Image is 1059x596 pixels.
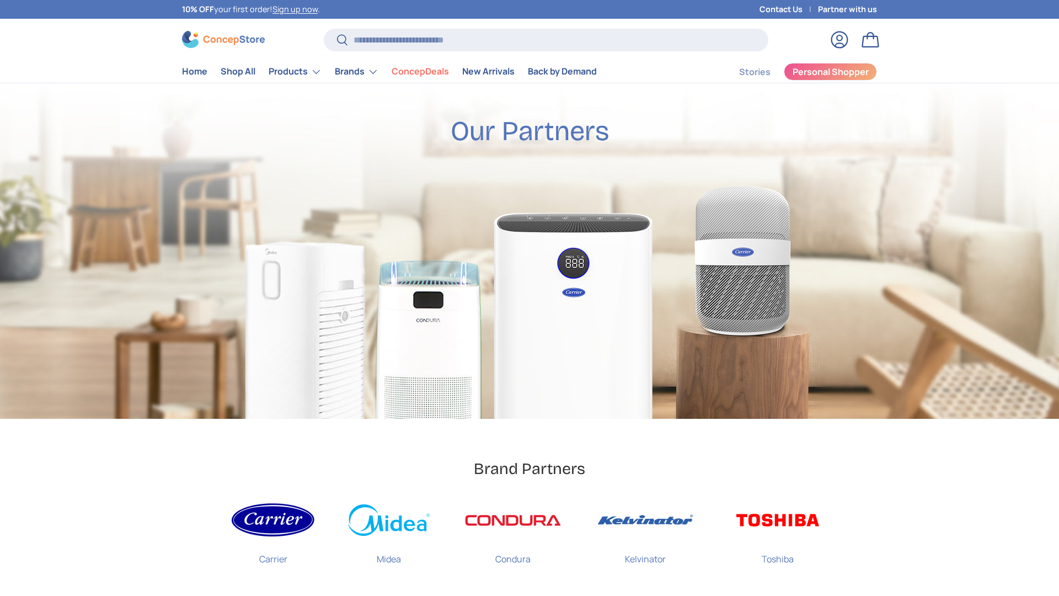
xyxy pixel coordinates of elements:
[818,3,877,15] a: Partner with us
[328,61,385,83] summary: Brands
[182,31,265,48] img: ConcepStore
[221,61,255,82] a: Shop All
[269,61,322,83] a: Products
[377,544,401,566] p: Midea
[262,61,328,83] summary: Products
[793,67,869,76] span: Personal Shopper
[495,544,531,566] p: Condura
[347,497,430,574] a: Midea
[335,61,378,83] a: Brands
[272,4,318,14] a: Sign up now
[182,61,207,82] a: Home
[528,61,597,82] a: Back by Demand
[182,3,320,15] p: your first order! .
[739,61,771,83] a: Stories
[463,497,563,574] a: Condura
[625,544,666,566] p: Kelvinator
[596,497,695,574] a: Kelvinator
[182,4,214,14] strong: 10% OFF
[451,114,609,148] h2: Our Partners
[462,61,515,82] a: New Arrivals
[728,497,827,574] a: Toshiba
[713,61,877,83] nav: Secondary
[232,497,314,574] a: Carrier
[762,544,794,566] p: Toshiba
[474,459,585,479] h2: Brand Partners
[760,3,818,15] a: Contact Us
[182,61,597,83] nav: Primary
[784,63,877,81] a: Personal Shopper
[392,61,449,82] a: ConcepDeals
[259,544,287,566] p: Carrier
